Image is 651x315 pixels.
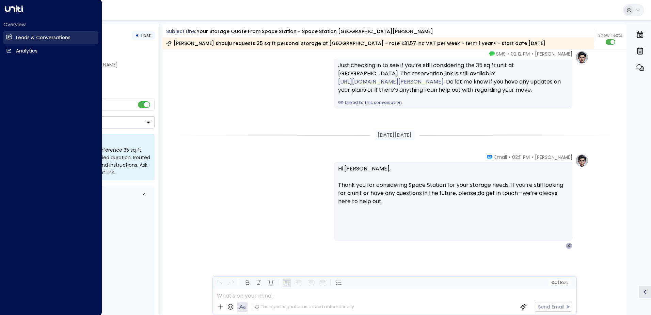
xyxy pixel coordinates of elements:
a: Analytics [3,45,98,57]
span: | [558,280,559,285]
span: • [531,154,533,161]
img: profile-logo.png [575,50,589,64]
span: 02:12 PM [511,50,530,57]
h2: Overview [3,21,98,28]
span: [PERSON_NAME] [535,154,572,161]
button: Cc|Bcc [548,280,570,286]
div: [PERSON_NAME] shouju requests 35 sq ft personal storage at [GEOGRAPHIC_DATA] - rate £31.57 inc VA... [166,40,545,47]
a: Leads & Conversations [3,31,98,44]
button: Redo [227,279,235,287]
span: SMS [496,50,506,57]
span: 02:11 PM [512,154,530,161]
span: Cc Bcc [551,280,567,285]
div: Your storage quote from Space Station - Space Station [GEOGRAPHIC_DATA][PERSON_NAME] [197,28,433,35]
div: [DATE][DATE] [375,130,414,140]
div: X [566,242,572,249]
span: • [507,50,509,57]
a: Linked to this conversation [338,100,568,106]
div: • [136,29,139,42]
p: Hi [PERSON_NAME], Thank you for considering Space Station for your storage needs. If you’re still... [338,165,568,214]
span: Lost [141,32,151,39]
span: Subject Line: [166,28,196,35]
a: [URL][DOMAIN_NAME][PERSON_NAME] [338,78,444,86]
div: Just checking in to see if you’re still considering the 35 sq ft unit at [GEOGRAPHIC_DATA]. The r... [338,61,568,94]
button: Undo [215,279,223,287]
span: Email [494,154,507,161]
img: profile-logo.png [575,154,589,167]
span: • [509,154,510,161]
div: The agent signature is added automatically [255,304,354,310]
h2: Analytics [16,47,37,55]
span: Show Texts [598,32,622,39]
h2: Leads & Conversations [16,34,70,41]
span: • [531,50,533,57]
span: [PERSON_NAME] [535,50,572,57]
